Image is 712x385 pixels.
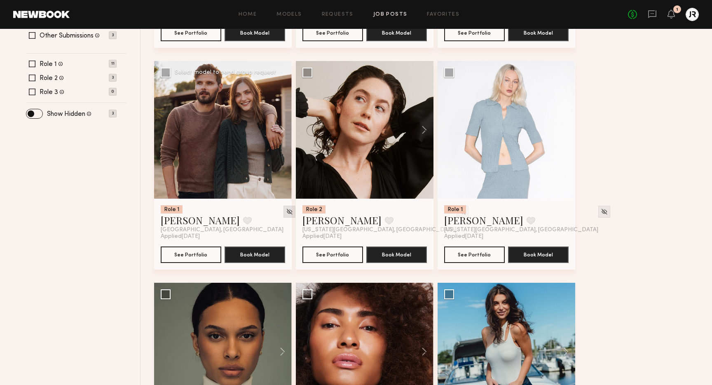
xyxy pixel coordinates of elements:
a: Book Model [508,251,569,258]
a: [PERSON_NAME] [444,214,523,227]
a: Job Posts [373,12,408,17]
a: Requests [322,12,354,17]
a: Book Model [366,29,427,36]
a: Models [276,12,302,17]
button: Book Model [225,246,285,263]
a: [PERSON_NAME] [302,214,382,227]
div: Role 2 [302,205,326,214]
button: See Portfolio [161,25,221,41]
label: Role 3 [40,89,58,96]
p: 3 [109,74,117,82]
div: Applied [DATE] [302,233,427,240]
span: [US_STATE][GEOGRAPHIC_DATA], [GEOGRAPHIC_DATA] [302,227,457,233]
a: Book Model [508,29,569,36]
p: 11 [109,60,117,68]
img: Unhide Model [286,208,293,215]
p: 0 [109,88,117,96]
div: Role 1 [161,205,183,214]
button: See Portfolio [444,25,505,41]
div: Applied [DATE] [444,233,569,240]
a: Home [239,12,257,17]
label: Role 1 [40,61,57,68]
div: 1 [676,7,678,12]
a: Book Model [225,29,285,36]
button: Book Model [225,25,285,41]
button: Book Model [508,246,569,263]
a: Favorites [427,12,459,17]
div: Select model to send group request [175,70,276,75]
button: Book Model [508,25,569,41]
p: 3 [109,110,117,117]
button: Book Model [366,246,427,263]
label: Role 2 [40,75,58,82]
span: [GEOGRAPHIC_DATA], [GEOGRAPHIC_DATA] [161,227,283,233]
a: Book Model [225,251,285,258]
button: See Portfolio [161,246,221,263]
span: [US_STATE][GEOGRAPHIC_DATA], [GEOGRAPHIC_DATA] [444,227,598,233]
a: Book Model [366,251,427,258]
label: Other Submissions [40,33,94,39]
p: 3 [109,31,117,39]
button: See Portfolio [444,246,505,263]
a: [PERSON_NAME] [161,214,240,227]
img: Unhide Model [601,208,608,215]
button: See Portfolio [302,246,363,263]
button: Book Model [366,25,427,41]
div: Role 1 [444,205,466,214]
label: Show Hidden [47,111,85,117]
div: Applied [DATE] [161,233,285,240]
button: See Portfolio [302,25,363,41]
